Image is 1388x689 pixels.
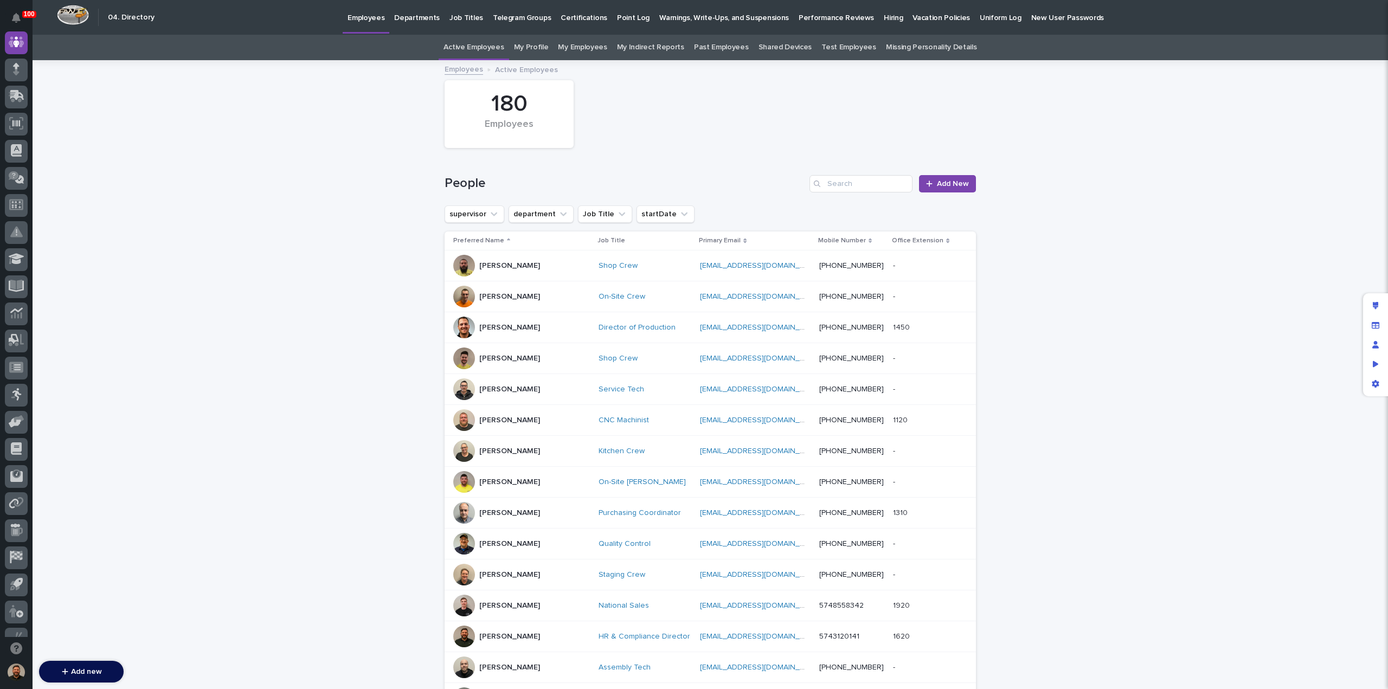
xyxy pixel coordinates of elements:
a: [EMAIL_ADDRESS][DOMAIN_NAME] [700,633,822,640]
a: On-Site [PERSON_NAME] [599,478,686,487]
p: - [893,568,897,579]
a: Purchasing Coordinator [599,508,681,518]
img: 1736555164131-43832dd5-751b-4058-ba23-39d91318e5a0 [11,120,30,140]
button: Open support chat [5,637,28,660]
a: [EMAIL_ADDRESS][DOMAIN_NAME] [700,262,822,269]
p: Preferred Name [453,235,504,247]
h1: People [445,176,805,191]
tr: [PERSON_NAME]National Sales [EMAIL_ADDRESS][DOMAIN_NAME] 574855834219201920 [445,590,976,621]
div: 180 [463,91,555,118]
a: [PHONE_NUMBER] [819,355,884,362]
p: Office Extension [892,235,943,247]
a: [EMAIL_ADDRESS][DOMAIN_NAME] [700,355,822,362]
p: [PERSON_NAME] [479,570,540,579]
tr: [PERSON_NAME]Shop Crew [EMAIL_ADDRESS][DOMAIN_NAME] [PHONE_NUMBER]-- [445,343,976,374]
a: HR & Compliance Director [599,632,690,641]
h2: 04. Directory [108,13,155,22]
p: 1450 [893,321,912,332]
p: Welcome 👋 [11,43,197,60]
img: Stacker [11,10,33,32]
a: Missing Personality Details [886,35,977,60]
a: My Indirect Reports [617,35,684,60]
p: [PERSON_NAME] [479,385,540,394]
a: [PHONE_NUMBER] [819,571,884,578]
p: - [893,383,897,394]
a: Shop Crew [599,261,638,271]
p: [PERSON_NAME] [479,416,540,425]
button: startDate [637,205,695,223]
a: [PHONE_NUMBER] [819,416,884,424]
a: [EMAIL_ADDRESS][DOMAIN_NAME] [700,478,822,486]
button: Start new chat [184,124,197,137]
p: [PERSON_NAME] [479,632,540,641]
a: Shared Devices [759,35,812,60]
div: Edit layout [1366,296,1385,315]
a: Staging Crew [599,570,645,579]
div: App settings [1366,374,1385,394]
a: Test Employees [821,35,876,60]
a: [EMAIL_ADDRESS][DOMAIN_NAME] [700,293,822,300]
p: [PERSON_NAME] [479,354,540,363]
a: [PHONE_NUMBER] [819,447,884,455]
a: [EMAIL_ADDRESS][DOMAIN_NAME] [700,509,822,517]
div: We're available if you need us! [37,131,137,140]
a: Assembly Tech [599,663,651,672]
button: users-avatar [5,661,28,684]
a: My Profile [514,35,549,60]
a: [EMAIL_ADDRESS][DOMAIN_NAME] [700,416,822,424]
button: Add new [39,661,124,682]
p: - [893,259,897,271]
a: [EMAIL_ADDRESS][DOMAIN_NAME] [700,602,822,609]
p: Mobile Number [818,235,866,247]
p: [PERSON_NAME] [479,292,540,301]
p: [PERSON_NAME] [479,508,540,518]
tr: [PERSON_NAME]HR & Compliance Director [EMAIL_ADDRESS][DOMAIN_NAME] 574312014116201620 [445,621,976,652]
p: - [893,290,897,301]
tr: [PERSON_NAME]On-Site [PERSON_NAME] [EMAIL_ADDRESS][DOMAIN_NAME] [PHONE_NUMBER]-- [445,467,976,498]
p: Job Title [597,235,625,247]
p: Active Employees [495,63,558,75]
p: [PERSON_NAME] [479,323,540,332]
a: [PHONE_NUMBER] [819,478,884,486]
tr: [PERSON_NAME]Quality Control [EMAIL_ADDRESS][DOMAIN_NAME] [PHONE_NUMBER]-- [445,529,976,559]
a: [EMAIL_ADDRESS][DOMAIN_NAME] [700,385,822,393]
p: [PERSON_NAME] [479,447,540,456]
a: CNC Machinist [599,416,649,425]
input: Search [809,175,913,192]
div: Employees [463,119,555,141]
span: Add New [937,180,969,188]
a: [PHONE_NUMBER] [819,509,884,517]
a: Powered byPylon [76,200,131,209]
button: department [509,205,574,223]
tr: [PERSON_NAME]CNC Machinist [EMAIL_ADDRESS][DOMAIN_NAME] [PHONE_NUMBER]11201120 [445,405,976,436]
p: [PERSON_NAME] [479,601,540,610]
a: [PHONE_NUMBER] [819,664,884,671]
a: [PHONE_NUMBER] [819,324,884,331]
p: Primary Email [699,235,741,247]
p: [PERSON_NAME] [479,478,540,487]
p: - [893,352,897,363]
p: [PERSON_NAME] [479,663,540,672]
p: [PERSON_NAME] [479,261,540,271]
p: 1620 [893,630,912,641]
a: Quality Control [599,539,651,549]
a: [EMAIL_ADDRESS][DOMAIN_NAME] [700,540,822,548]
a: [PHONE_NUMBER] [819,385,884,393]
p: 100 [24,10,35,18]
a: Active Employees [444,35,504,60]
a: Add New [919,175,976,192]
a: Director of Production [599,323,676,332]
button: supervisor [445,205,504,223]
tr: [PERSON_NAME]Staging Crew [EMAIL_ADDRESS][DOMAIN_NAME] [PHONE_NUMBER]-- [445,559,976,590]
a: On-Site Crew [599,292,645,301]
p: - [893,661,897,672]
a: [EMAIL_ADDRESS][DOMAIN_NAME] [700,664,822,671]
p: 1920 [893,599,912,610]
a: 5748558342 [819,602,864,609]
button: Job Title [578,205,632,223]
p: 1310 [893,506,910,518]
span: Help Docs [22,174,59,185]
img: Workspace Logo [57,5,89,25]
div: 📖 [11,175,20,184]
